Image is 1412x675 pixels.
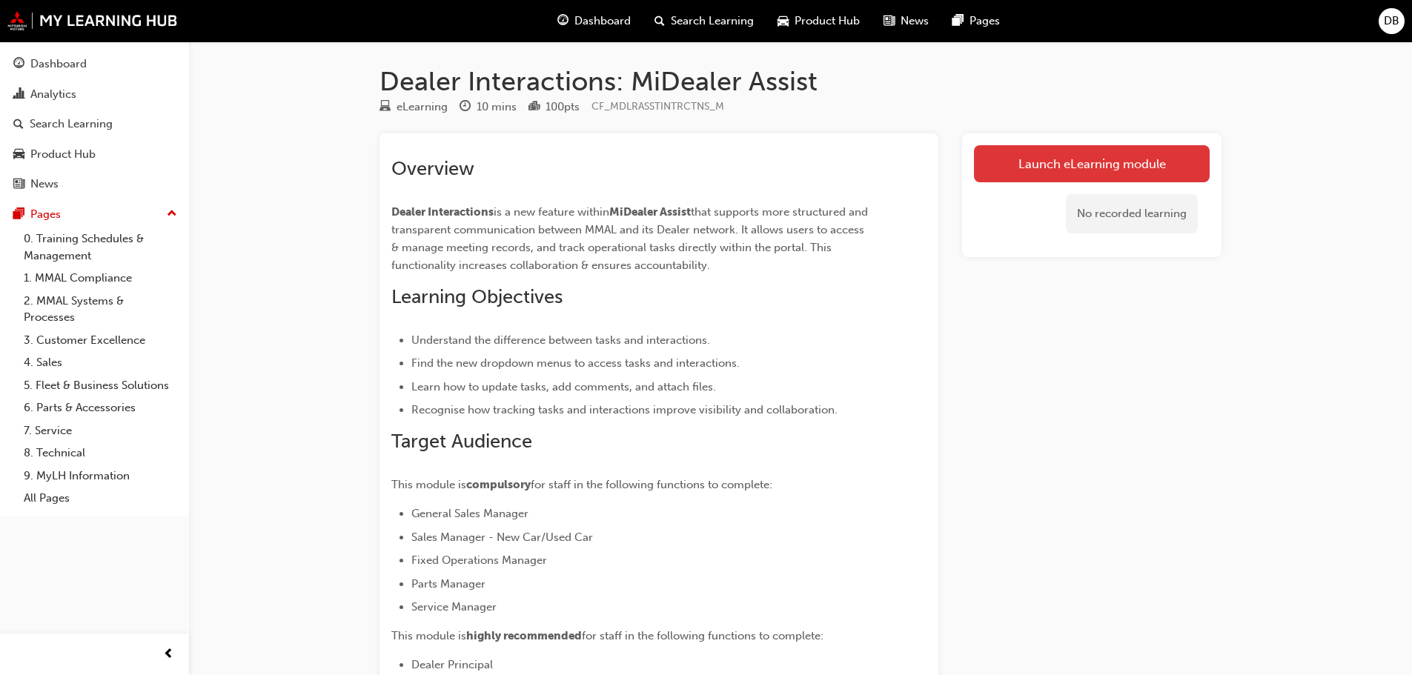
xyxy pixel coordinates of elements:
[18,267,183,290] a: 1. MMAL Compliance
[18,419,183,442] a: 7. Service
[391,285,563,308] span: Learning Objectives
[6,50,183,78] a: Dashboard
[411,553,547,567] span: Fixed Operations Manager
[466,629,582,642] span: highly recommended
[1384,13,1399,30] span: DB
[6,110,183,138] a: Search Learning
[557,12,569,30] span: guage-icon
[411,356,740,370] span: Find the new dropdown menus to access tasks and interactions.
[411,333,710,347] span: Understand the difference between tasks and interactions.
[7,11,178,30] img: mmal
[1066,194,1198,233] div: No recorded learning
[969,13,1000,30] span: Pages
[460,101,471,114] span: clock-icon
[18,396,183,419] a: 6. Parts & Accessories
[6,47,183,201] button: DashboardAnalyticsSearch LearningProduct HubNews
[872,6,941,36] a: news-iconNews
[466,478,531,491] span: compulsory
[411,600,497,614] span: Service Manager
[30,116,113,133] div: Search Learning
[13,208,24,222] span: pages-icon
[18,227,183,267] a: 0. Training Schedules & Management
[941,6,1012,36] a: pages-iconPages
[167,205,177,224] span: up-icon
[411,577,485,591] span: Parts Manager
[460,98,517,116] div: Duration
[411,507,528,520] span: General Sales Manager
[30,206,61,223] div: Pages
[6,141,183,168] a: Product Hub
[391,205,494,219] span: Dealer Interactions
[6,170,183,198] a: News
[13,88,24,102] span: chart-icon
[6,201,183,228] button: Pages
[671,13,754,30] span: Search Learning
[546,6,643,36] a: guage-iconDashboard
[952,12,964,30] span: pages-icon
[643,6,766,36] a: search-iconSearch Learning
[574,13,631,30] span: Dashboard
[766,6,872,36] a: car-iconProduct Hub
[18,374,183,397] a: 5. Fleet & Business Solutions
[411,531,593,544] span: Sales Manager - New Car/Used Car
[1379,8,1405,34] button: DB
[18,290,183,329] a: 2. MMAL Systems & Processes
[391,430,532,453] span: Target Audience
[379,98,448,116] div: Type
[30,86,76,103] div: Analytics
[13,148,24,162] span: car-icon
[18,351,183,374] a: 4. Sales
[13,118,24,131] span: search-icon
[531,478,772,491] span: for staff in the following functions to complete:
[18,465,183,488] a: 9. MyLH Information
[30,56,87,73] div: Dashboard
[13,58,24,71] span: guage-icon
[411,658,493,671] span: Dealer Principal
[884,12,895,30] span: news-icon
[391,478,466,491] span: This module is
[18,442,183,465] a: 8. Technical
[13,178,24,191] span: news-icon
[528,98,580,116] div: Points
[18,329,183,352] a: 3. Customer Excellence
[391,205,871,272] span: that supports more structured and transparent communication between MMAL and its Dealer network. ...
[494,205,609,219] span: is a new feature within
[30,146,96,163] div: Product Hub
[546,99,580,116] div: 100 pts
[6,81,183,108] a: Analytics
[795,13,860,30] span: Product Hub
[901,13,929,30] span: News
[591,100,724,113] span: Learning resource code
[391,629,466,642] span: This module is
[163,645,174,664] span: prev-icon
[18,487,183,510] a: All Pages
[477,99,517,116] div: 10 mins
[528,101,540,114] span: podium-icon
[411,403,838,416] span: Recognise how tracking tasks and interactions improve visibility and collaboration.
[30,176,59,193] div: News
[397,99,448,116] div: eLearning
[974,145,1210,182] a: Launch eLearning module
[609,205,691,219] span: MiDealer Assist
[582,629,823,642] span: for staff in the following functions to complete:
[379,101,391,114] span: learningResourceType_ELEARNING-icon
[391,157,474,180] span: Overview
[411,380,716,393] span: Learn how to update tasks, add comments, and attach files.
[654,12,665,30] span: search-icon
[379,65,1222,98] h1: Dealer Interactions: MiDealer Assist
[778,12,789,30] span: car-icon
